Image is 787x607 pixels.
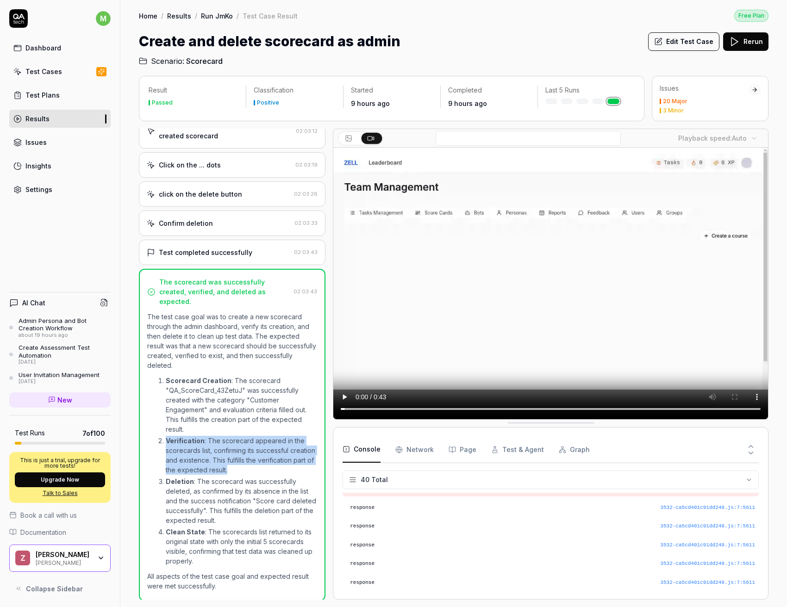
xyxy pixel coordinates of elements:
[545,86,627,95] p: Last 5 Runs
[351,86,433,95] p: Started
[19,378,100,385] div: [DATE]
[734,9,768,22] button: Free Plan
[161,11,163,20] div: /
[660,84,749,93] div: Issues
[660,541,755,549] button: 3532-ca5cd401c91dd249.js:7:5611
[96,11,111,26] span: m
[139,31,400,52] h1: Create and delete scorecard as admin
[159,248,252,257] div: Test completed successfully
[243,11,298,20] div: Test Case Result
[166,436,317,475] p: : The scorecard appeared in the scorecards list, confirming its successful creation and existence...
[9,392,111,408] a: New
[294,191,318,197] time: 02:03:26
[149,86,238,95] p: Result
[9,86,111,104] a: Test Plans
[20,510,77,520] span: Book a call with us
[9,180,111,198] a: Settings
[22,298,45,308] h4: AI Chat
[294,220,318,226] time: 02:03:33
[149,56,184,67] span: Scenario:
[9,157,111,175] a: Insights
[237,11,239,20] div: /
[660,560,755,568] div: 3532-ca5cd401c91dd249.js : 7 : 5611
[166,377,231,384] strong: Scorecard Creation
[19,371,100,378] div: User Invitation Management
[660,579,755,587] div: 3532-ca5cd401c91dd249.js : 7 : 5611
[19,332,111,339] div: about 19 hours ago
[296,128,318,134] time: 02:03:12
[25,161,51,171] div: Insights
[350,579,755,587] pre: response
[159,218,213,228] div: Confirm deletion
[147,312,317,370] p: The test case goal was to create a new scorecard through the admin dashboard, verify its creation...
[660,522,755,530] button: 3532-ca5cd401c91dd249.js:7:5611
[350,541,755,549] pre: response
[25,67,62,76] div: Test Cases
[166,376,317,434] p: : The scorecard "QA_ScoreCard_43ZetuJ" was successfully created with the category "Customer Engag...
[678,133,747,143] div: Playback speed:
[166,527,317,566] p: : The scorecards list returned to its original state with only the initial 5 scorecards visible, ...
[96,9,111,28] button: m
[166,528,205,536] strong: Clean State
[25,90,60,100] div: Test Plans
[660,504,755,512] button: 3532-ca5cd401c91dd249.js:7:5611
[257,100,279,105] div: Positive
[660,579,755,587] button: 3532-ca5cd401c91dd249.js:7:5611
[159,277,290,306] div: The scorecard was successfully created, verified, and deleted as expected.
[9,527,111,537] a: Documentation
[9,579,111,598] button: Collapse Sidebar
[166,437,205,445] strong: Verification
[139,11,157,20] a: Home
[660,560,755,568] button: 3532-ca5cd401c91dd249.js:7:5611
[152,100,173,105] div: Passed
[36,551,91,559] div: Zell
[15,472,105,487] button: Upgrade Now
[195,11,197,20] div: /
[723,32,768,51] button: Rerun
[660,522,755,530] div: 3532-ca5cd401c91dd249.js : 7 : 5611
[139,56,223,67] a: Scenario:Scorecard
[25,43,61,53] div: Dashboard
[449,437,476,463] button: Page
[159,189,242,199] div: click on the delete button
[15,489,105,497] a: Talk to Sales
[559,437,590,463] button: Graph
[159,121,292,141] div: Hover over the element for the new created scorecard
[9,510,111,520] a: Book a call with us
[9,545,111,572] button: Z[PERSON_NAME][PERSON_NAME]
[9,317,111,338] a: Admin Persona and Bot Creation Workflowabout 19 hours ago
[15,458,105,469] p: This is just a trial, upgrade for more tests!
[82,428,105,438] span: 7 of 100
[9,133,111,151] a: Issues
[395,437,434,463] button: Network
[9,62,111,81] a: Test Cases
[25,114,50,124] div: Results
[663,99,687,104] div: 20 Major
[36,558,91,566] div: [PERSON_NAME]
[448,99,487,107] time: 9 hours ago
[448,86,530,95] p: Completed
[57,395,72,405] span: New
[351,99,390,107] time: 9 hours ago
[254,86,336,95] p: Classification
[25,185,52,194] div: Settings
[166,477,317,525] p: : The scorecard was successfully deleted, as confirmed by its absence in the list and the success...
[147,571,317,591] p: All aspects of the test case goal and expected result were met successfully.
[734,10,768,22] div: Free Plan
[19,317,111,332] div: Admin Persona and Bot Creation Workflow
[294,249,318,255] time: 02:03:43
[201,11,233,20] a: Run JmKo
[350,560,755,568] pre: response
[648,32,719,51] button: Edit Test Case
[166,477,194,485] strong: Deletion
[19,359,111,365] div: [DATE]
[19,344,111,359] div: Create Assessment Test Automation
[350,522,755,530] pre: response
[20,527,66,537] span: Documentation
[25,137,47,147] div: Issues
[9,110,111,128] a: Results
[15,429,45,437] h5: Test Runs
[167,11,191,20] a: Results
